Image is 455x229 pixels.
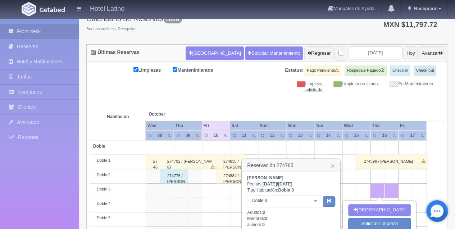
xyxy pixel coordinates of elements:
[164,15,182,23] span: Beta
[286,121,314,131] th: Mon
[146,154,160,169] div: 274602 / [PERSON_NAME]
[149,111,199,117] span: October
[156,133,164,139] div: 08
[160,154,217,169] div: 274702 / [PERSON_NAME]
[202,121,230,131] th: Fri
[278,188,294,193] b: Doble 3
[242,159,340,172] h3: Reservación 274785
[296,133,304,139] div: 13
[380,133,388,139] div: 16
[285,67,303,74] label: Estatus:
[342,121,370,131] th: Wed
[352,133,360,139] div: 15
[383,81,438,87] div: En Mantenimiento
[263,181,292,187] b: /
[133,67,138,72] input: Limpiezas
[273,81,328,93] div: Limpieza solicitada
[409,133,417,139] div: 17
[331,162,335,170] a: ×
[390,66,410,76] label: Check-in
[22,2,36,16] img: Getabed
[173,66,224,74] label: Mantenimientos
[240,133,248,139] div: 11
[212,133,220,139] div: 10
[345,66,387,76] label: Hospedaje Pagado
[304,46,333,60] button: Regresar
[93,187,143,192] div: Doble 3
[230,121,258,131] th: Sat
[370,121,399,131] th: Thu
[265,216,268,221] b: 0
[146,121,174,131] th: Wed
[305,66,341,76] label: Pago Pendiente
[419,46,446,60] button: Avanzar
[91,50,140,55] h4: Últimas Reservas
[412,6,438,11] span: Recepcion
[216,169,244,183] div: 274884 / [PERSON_NAME]
[133,66,172,74] label: Limpiezas
[399,121,427,131] th: Fri
[414,66,436,76] label: Check-out
[216,154,244,169] div: 274838 / [PERSON_NAME]
[263,181,277,187] span: [DATE]
[324,133,332,139] div: 14
[250,197,308,204] span: Doble 3
[93,158,143,163] div: Doble 1
[174,121,202,131] th: Thu
[186,46,244,60] button: [GEOGRAPHIC_DATA]
[107,114,129,119] strong: Habitación
[356,154,427,169] div: 274896 / [PERSON_NAME]
[404,46,418,60] button: Hoy
[263,210,265,215] b: 2
[247,175,283,180] b: [PERSON_NAME]
[93,215,143,221] div: Doble 5
[262,222,265,227] b: 0
[328,81,383,87] div: Limpieza realizada
[160,169,188,183] div: 274776 / [PERSON_NAME] PRUEBA PRUEBA GETABED
[245,46,303,60] a: Solicitar Mantenimiento
[93,144,105,149] b: Doble
[173,67,177,72] input: Mantenimientos
[93,201,143,207] div: Doble 4
[278,181,292,187] span: [DATE]
[184,133,192,139] div: 09
[268,133,276,139] div: 12
[90,4,124,13] h4: Hotel Latino
[93,172,143,178] div: Doble 2
[314,121,342,131] th: Tue
[383,21,441,28] h3: MXN $11,797.72
[348,204,410,216] button: [GEOGRAPHIC_DATA]
[258,121,286,131] th: Sun
[86,15,182,23] h3: Calendario de Reservas
[86,26,182,32] span: Buenas nochess, Recepcion.
[40,7,65,12] img: Getabed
